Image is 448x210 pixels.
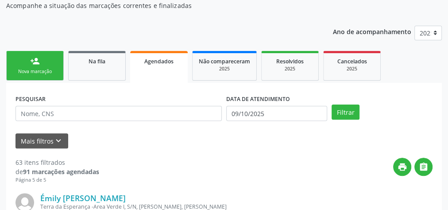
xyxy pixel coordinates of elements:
[15,106,222,121] input: Nome, CNS
[15,167,99,176] div: de
[414,158,433,176] button: 
[393,158,411,176] button: print
[15,133,68,149] button: Mais filtroskeyboard_arrow_down
[15,92,46,106] label: PESQUISAR
[330,66,374,72] div: 2025
[23,167,99,176] strong: 91 marcações agendadas
[89,58,105,65] span: Na fila
[419,162,429,172] i: 
[144,58,174,65] span: Agendados
[199,66,250,72] div: 2025
[13,68,57,75] div: Nova marcação
[276,58,304,65] span: Resolvidos
[398,162,407,172] i: print
[15,158,99,167] div: 63 itens filtrados
[226,92,290,106] label: DATA DE ATENDIMENTO
[15,176,99,184] div: Página 5 de 5
[40,193,126,203] a: Émily [PERSON_NAME]
[268,66,312,72] div: 2025
[30,56,40,66] div: person_add
[333,26,411,37] p: Ano de acompanhamento
[337,58,367,65] span: Cancelados
[332,105,359,120] button: Filtrar
[54,136,63,146] i: keyboard_arrow_down
[6,1,311,10] p: Acompanhe a situação das marcações correntes e finalizadas
[226,106,327,121] input: Selecione um intervalo
[199,58,250,65] span: Não compareceram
